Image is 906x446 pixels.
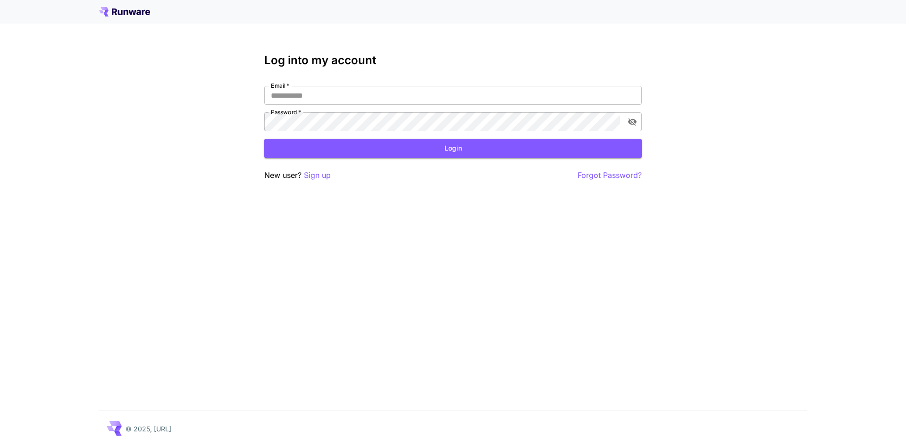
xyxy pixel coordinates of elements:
[126,424,171,434] p: © 2025, [URL]
[264,54,642,67] h3: Log into my account
[264,169,331,181] p: New user?
[624,113,641,130] button: toggle password visibility
[271,108,301,116] label: Password
[264,139,642,158] button: Login
[304,169,331,181] button: Sign up
[578,169,642,181] button: Forgot Password?
[271,82,289,90] label: Email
